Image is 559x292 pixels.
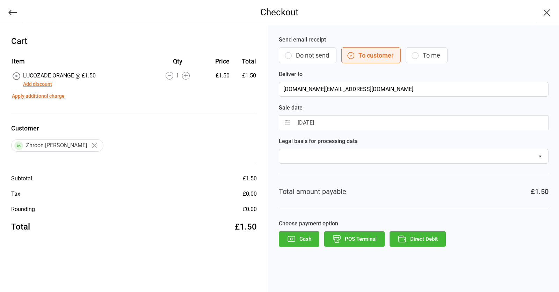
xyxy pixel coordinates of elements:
[12,57,151,71] th: Item
[324,231,385,247] button: POS Terminal
[243,205,257,214] div: £0.00
[279,47,336,63] button: Do not send
[279,82,549,97] input: Customer Email
[279,36,549,44] label: Send email receipt
[406,47,448,63] button: To me
[11,220,30,233] div: Total
[11,174,32,183] div: Subtotal
[12,92,65,100] button: Apply additional charge
[279,219,549,228] label: Choose payment option
[232,72,256,88] td: £1.50
[204,72,230,80] div: £1.50
[152,57,204,71] th: Qty
[11,123,257,133] label: Customer
[232,57,256,71] th: Total
[11,190,20,198] div: Tax
[243,190,257,198] div: £0.00
[531,186,549,197] div: £1.50
[23,72,96,79] span: LUCOZADE ORANGE @ £1.50
[279,104,549,112] label: Sale date
[235,220,257,233] div: £1.50
[11,35,257,47] div: Cart
[23,81,52,88] button: Add discount
[243,174,257,183] div: £1.50
[11,139,103,152] div: Zhroon [PERSON_NAME]
[152,72,204,80] div: 1
[279,231,319,247] button: Cash
[279,70,549,78] label: Deliver to
[279,137,549,145] label: Legal basis for processing data
[341,47,401,63] button: To customer
[279,186,346,197] div: Total amount payable
[11,205,35,214] div: Rounding
[204,57,230,66] div: Price
[390,231,446,247] button: Direct Debit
